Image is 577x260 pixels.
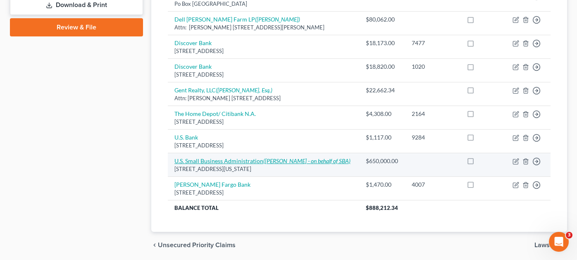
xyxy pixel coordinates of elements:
div: $1,117.00 [365,133,398,142]
div: [STREET_ADDRESS][US_STATE] [174,165,352,173]
div: [STREET_ADDRESS] [174,189,352,197]
div: 1020 [412,63,453,71]
div: $18,173.00 [365,39,398,47]
a: Gent Realty, LLC([PERSON_NAME], Esq.) [174,87,272,94]
span: Unsecured Priority Claims [158,242,236,248]
div: $650,000.00 [365,157,398,165]
div: [STREET_ADDRESS] [174,118,352,126]
span: 3 [566,232,572,238]
div: 7477 [412,39,453,47]
a: U.S. Small Business Administration([PERSON_NAME] - on behalf of SBA) [174,157,350,164]
span: Lawsuits [534,242,560,248]
div: $4,308.00 [365,110,398,118]
div: $80,062.00 [365,15,398,24]
i: ([PERSON_NAME], Esq.) [216,87,272,94]
a: [PERSON_NAME] Fargo Bank [174,181,250,188]
i: chevron_left [151,242,158,248]
div: $18,820.00 [365,63,398,71]
button: chevron_left Unsecured Priority Claims [151,242,236,248]
a: Dell [PERSON_NAME] Farm LP([PERSON_NAME]) [174,16,300,23]
i: ([PERSON_NAME]) [255,16,300,23]
div: Attn: [PERSON_NAME] [STREET_ADDRESS] [174,94,352,102]
button: Lawsuits chevron_right [534,242,567,248]
th: Balance Total [168,200,359,215]
div: 9284 [412,133,453,142]
div: $1,470.00 [365,181,398,189]
div: 2164 [412,110,453,118]
a: Discover Bank [174,63,212,70]
div: [STREET_ADDRESS] [174,142,352,149]
a: The Home Depot/ Citibank N.A. [174,110,256,117]
a: Review & File [10,18,143,36]
iframe: Intercom live chat [549,232,569,252]
i: ([PERSON_NAME] - on behalf of SBA) [263,157,350,164]
a: Discover Bank [174,39,212,46]
a: U.S. Bank [174,134,198,141]
div: 4007 [412,181,453,189]
div: [STREET_ADDRESS] [174,71,352,79]
div: $22,662.34 [365,86,398,94]
div: Attn: [PERSON_NAME] [STREET_ADDRESS][PERSON_NAME] [174,24,352,31]
div: [STREET_ADDRESS] [174,47,352,55]
span: $888,212.34 [365,205,398,211]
